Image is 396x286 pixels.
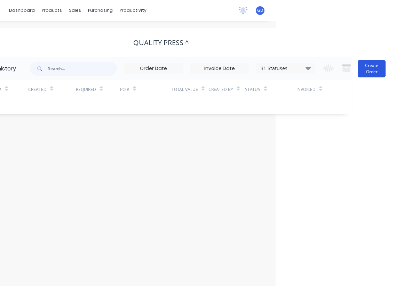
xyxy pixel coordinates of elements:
[190,64,249,74] input: Invoice Date
[358,60,386,77] button: Create Order
[172,86,198,93] div: Total Value
[245,86,260,93] div: Status
[296,86,316,93] div: Invoiced
[208,86,233,93] div: Created By
[256,65,315,72] div: 31 Statuses
[85,5,116,16] div: purchasing
[65,5,85,16] div: sales
[124,64,183,74] input: Order Date
[257,7,263,14] span: GD
[38,5,65,16] div: products
[245,80,296,99] div: Status
[296,80,326,99] div: Invoiced
[6,5,38,16] a: dashboard
[76,86,96,93] div: Required
[120,80,172,99] div: PO #
[133,39,189,47] div: QUALITY PRESS ^
[28,80,76,99] div: Created
[116,5,150,16] div: productivity
[48,62,117,76] input: Search...
[76,80,120,99] div: Required
[172,80,208,99] div: Total Value
[28,86,47,93] div: Created
[120,86,129,93] div: PO #
[208,80,245,99] div: Created By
